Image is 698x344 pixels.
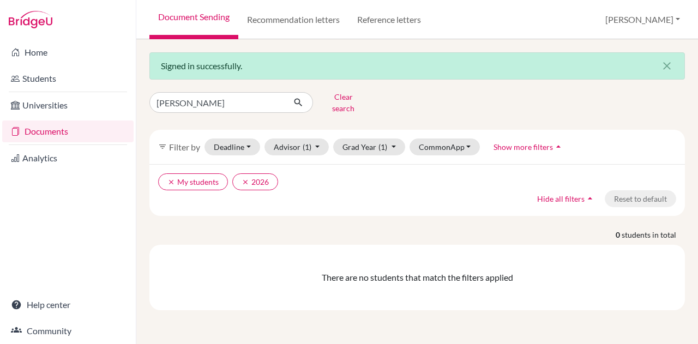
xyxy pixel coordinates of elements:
[649,53,684,79] button: Close
[242,178,249,186] i: clear
[2,94,134,116] a: Universities
[9,11,52,28] img: Bridge-U
[333,138,405,155] button: Grad Year(1)
[484,138,573,155] button: Show more filtersarrow_drop_up
[410,138,480,155] button: CommonApp
[494,142,553,152] span: Show more filters
[660,59,673,73] i: close
[600,9,685,30] button: [PERSON_NAME]
[605,190,676,207] button: Reset to default
[2,120,134,142] a: Documents
[2,294,134,316] a: Help center
[169,142,200,152] span: Filter by
[154,271,681,284] div: There are no students that match the filters applied
[2,147,134,169] a: Analytics
[313,88,374,117] button: Clear search
[537,194,585,203] span: Hide all filters
[204,138,260,155] button: Deadline
[2,41,134,63] a: Home
[585,193,595,204] i: arrow_drop_up
[622,229,685,240] span: students in total
[232,173,278,190] button: clear2026
[158,142,167,151] i: filter_list
[264,138,329,155] button: Advisor(1)
[149,92,285,113] input: Find student by name...
[528,190,605,207] button: Hide all filtersarrow_drop_up
[167,178,175,186] i: clear
[158,173,228,190] button: clearMy students
[2,68,134,89] a: Students
[553,141,564,152] i: arrow_drop_up
[149,52,685,80] div: Signed in successfully.
[616,229,622,240] strong: 0
[378,142,387,152] span: (1)
[2,320,134,342] a: Community
[303,142,311,152] span: (1)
